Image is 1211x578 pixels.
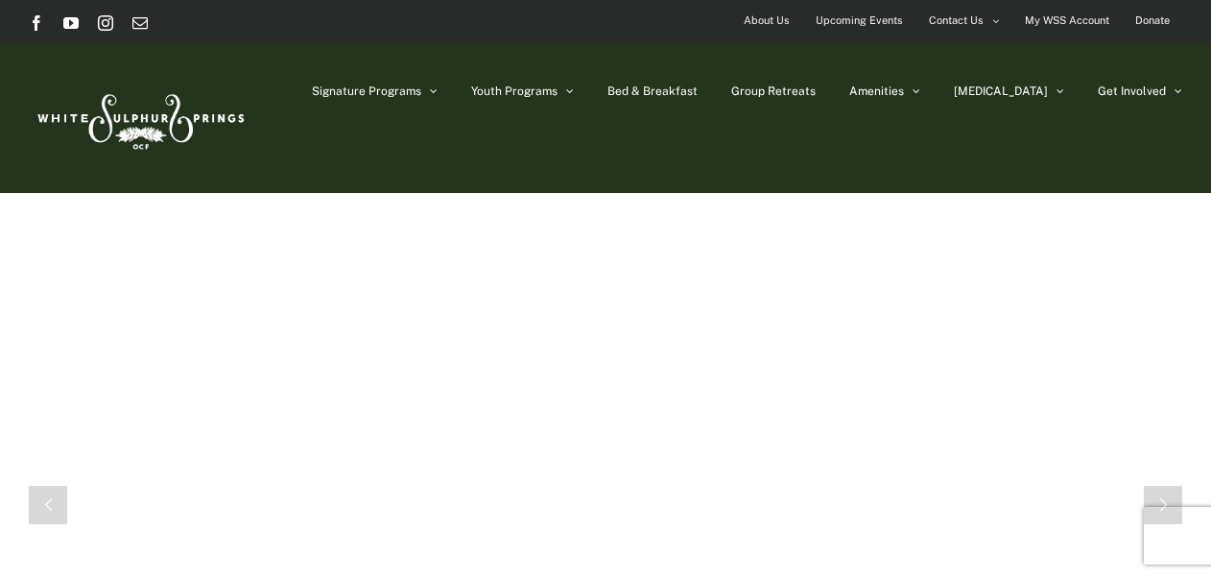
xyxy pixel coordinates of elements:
[63,15,79,31] a: YouTube
[816,7,903,35] span: Upcoming Events
[1025,7,1109,35] span: My WSS Account
[29,15,44,31] a: Facebook
[849,85,904,97] span: Amenities
[744,7,790,35] span: About Us
[607,43,698,139] a: Bed & Breakfast
[731,43,816,139] a: Group Retreats
[312,43,1182,139] nav: Main Menu
[312,85,421,97] span: Signature Programs
[929,7,984,35] span: Contact Us
[471,85,558,97] span: Youth Programs
[731,85,816,97] span: Group Retreats
[849,43,920,139] a: Amenities
[1135,7,1170,35] span: Donate
[1098,85,1166,97] span: Get Involved
[98,15,113,31] a: Instagram
[954,85,1048,97] span: [MEDICAL_DATA]
[312,43,438,139] a: Signature Programs
[29,73,249,163] img: White Sulphur Springs Logo
[954,43,1064,139] a: [MEDICAL_DATA]
[471,43,574,139] a: Youth Programs
[132,15,148,31] a: Email
[1098,43,1182,139] a: Get Involved
[607,85,698,97] span: Bed & Breakfast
